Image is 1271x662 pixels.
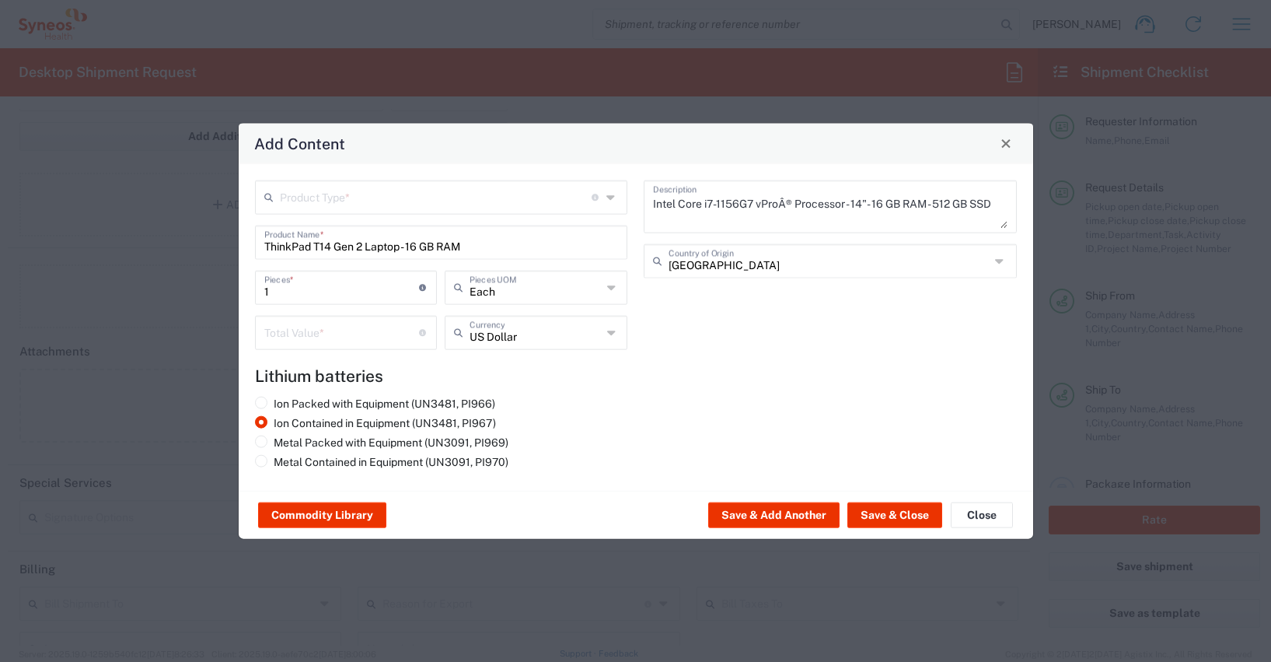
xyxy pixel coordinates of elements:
[951,503,1013,527] button: Close
[995,132,1017,154] button: Close
[258,503,386,527] button: Commodity Library
[847,503,942,527] button: Save & Close
[708,503,840,527] button: Save & Add Another
[255,454,508,468] label: Metal Contained in Equipment (UN3091, PI970)
[255,435,508,449] label: Metal Packed with Equipment (UN3091, PI969)
[255,415,496,429] label: Ion Contained in Equipment (UN3481, PI967)
[255,396,495,410] label: Ion Packed with Equipment (UN3481, PI966)
[255,366,1017,385] h4: Lithium batteries
[254,131,345,154] h4: Add Content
